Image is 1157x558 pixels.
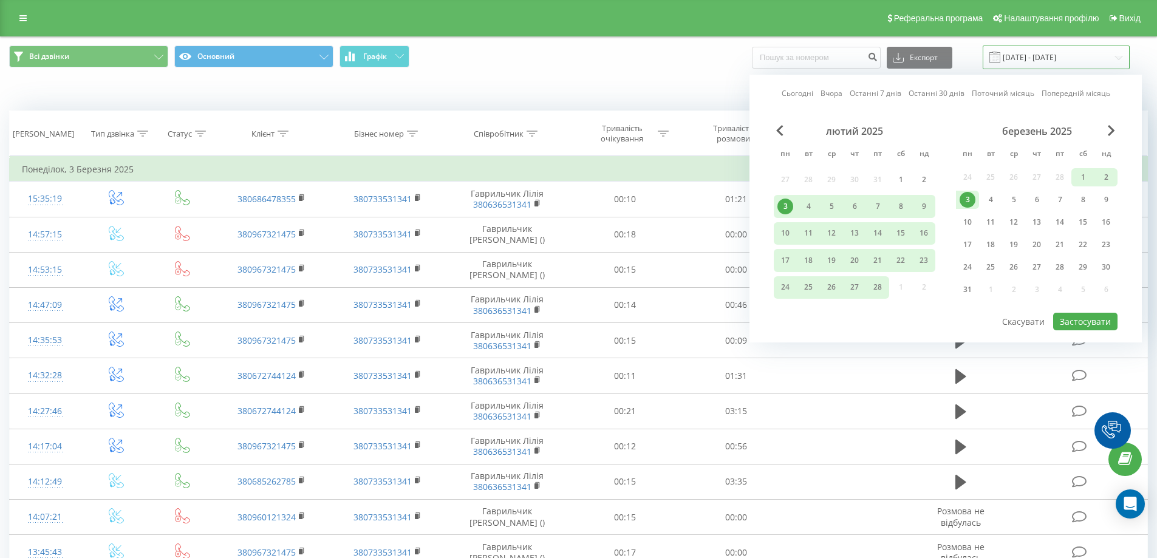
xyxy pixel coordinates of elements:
div: пт 14 лют 2025 р. [866,222,889,245]
div: нд 16 бер 2025 р. [1094,213,1118,231]
div: 14:07:21 [22,505,69,529]
div: нд 16 лют 2025 р. [912,222,935,245]
span: Вихід [1119,13,1141,23]
div: вт 4 бер 2025 р. [979,191,1002,209]
span: Налаштування профілю [1004,13,1099,23]
div: 21 [1052,237,1068,253]
div: 14:57:15 [22,223,69,247]
a: 380733531341 [353,475,412,487]
div: 14:35:53 [22,328,69,352]
div: 12 [1006,214,1022,230]
button: Скасувати [995,313,1051,330]
div: чт 20 бер 2025 р. [1025,236,1048,254]
div: 20 [847,253,862,268]
div: 14:53:15 [22,258,69,282]
div: нд 23 лют 2025 р. [912,249,935,271]
div: 2 [1098,169,1114,185]
div: пн 17 бер 2025 р. [956,236,979,254]
div: 14 [1052,214,1068,230]
a: 380967321475 [237,335,296,346]
div: 22 [893,253,909,268]
a: 380686478355 [237,193,296,205]
div: 18 [800,253,816,268]
div: 12 [824,225,839,241]
div: ср 5 лют 2025 р. [820,195,843,217]
div: 15:35:19 [22,187,69,211]
div: вт 25 лют 2025 р. [797,276,820,299]
td: Гаврильчик Лілія [445,393,570,429]
div: Тривалість розмови [701,123,766,144]
td: 00:00 [681,217,792,252]
td: Гаврильчик Лілія [445,323,570,358]
td: 00:18 [570,217,681,252]
div: 27 [1029,259,1045,275]
td: 03:15 [681,393,792,429]
td: Гаврильчик Лілія [445,287,570,322]
div: 4 [983,192,998,208]
a: 380685262785 [237,475,296,487]
div: 25 [983,259,998,275]
div: 27 [847,279,862,295]
div: вт 25 бер 2025 р. [979,258,1002,276]
button: Основний [174,46,333,67]
span: Previous Month [776,125,783,136]
abbr: середа [1005,146,1023,164]
div: чт 6 лют 2025 р. [843,195,866,217]
td: Гаврильчик Лілія [445,429,570,464]
a: Поточний місяць [972,87,1034,99]
div: 18 [983,237,998,253]
abbr: неділя [1097,146,1115,164]
a: 380967321475 [237,546,296,558]
button: Графік [340,46,409,67]
div: 2 [916,172,932,188]
div: лютий 2025 [774,125,935,137]
abbr: середа [822,146,841,164]
td: Гаврильчик [PERSON_NAME] () [445,217,570,252]
div: нд 23 бер 2025 р. [1094,236,1118,254]
div: ср 19 бер 2025 р. [1002,236,1025,254]
div: сб 22 бер 2025 р. [1071,236,1094,254]
div: 29 [1075,259,1091,275]
div: 19 [824,253,839,268]
div: 28 [1052,259,1068,275]
a: 380636531341 [473,340,531,352]
td: Гаврильчик Лілія [445,182,570,217]
a: 380733531341 [353,299,412,310]
div: пн 3 лют 2025 р. [774,195,797,217]
div: 1 [893,172,909,188]
button: Експорт [887,47,952,69]
div: 9 [1098,192,1114,208]
div: чт 27 бер 2025 р. [1025,258,1048,276]
div: ср 5 бер 2025 р. [1002,191,1025,209]
span: Реферальна програма [894,13,983,23]
div: 6 [847,199,862,214]
div: пт 7 бер 2025 р. [1048,191,1071,209]
div: 14:32:28 [22,364,69,387]
span: Next Month [1108,125,1115,136]
a: 380967321475 [237,440,296,452]
div: Тривалість очікування [590,123,655,144]
abbr: четвер [1028,146,1046,164]
abbr: неділя [915,146,933,164]
a: 380733531341 [353,370,412,381]
div: ср 12 лют 2025 р. [820,222,843,245]
div: 26 [1006,259,1022,275]
div: пн 17 лют 2025 р. [774,249,797,271]
input: Пошук за номером [752,47,881,69]
span: Всі дзвінки [29,52,69,61]
a: 380636531341 [473,199,531,210]
div: чт 6 бер 2025 р. [1025,191,1048,209]
div: 11 [800,225,816,241]
a: 380967321475 [237,299,296,310]
div: пт 21 лют 2025 р. [866,249,889,271]
a: Останні 30 днів [909,87,964,99]
div: Open Intercom Messenger [1116,489,1145,519]
div: сб 8 лют 2025 р. [889,195,912,217]
td: 00:46 [681,287,792,322]
a: 380636531341 [473,375,531,387]
div: вт 4 лют 2025 р. [797,195,820,217]
div: 5 [824,199,839,214]
div: ср 26 бер 2025 р. [1002,258,1025,276]
div: 7 [1052,192,1068,208]
a: 380636531341 [473,481,531,492]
